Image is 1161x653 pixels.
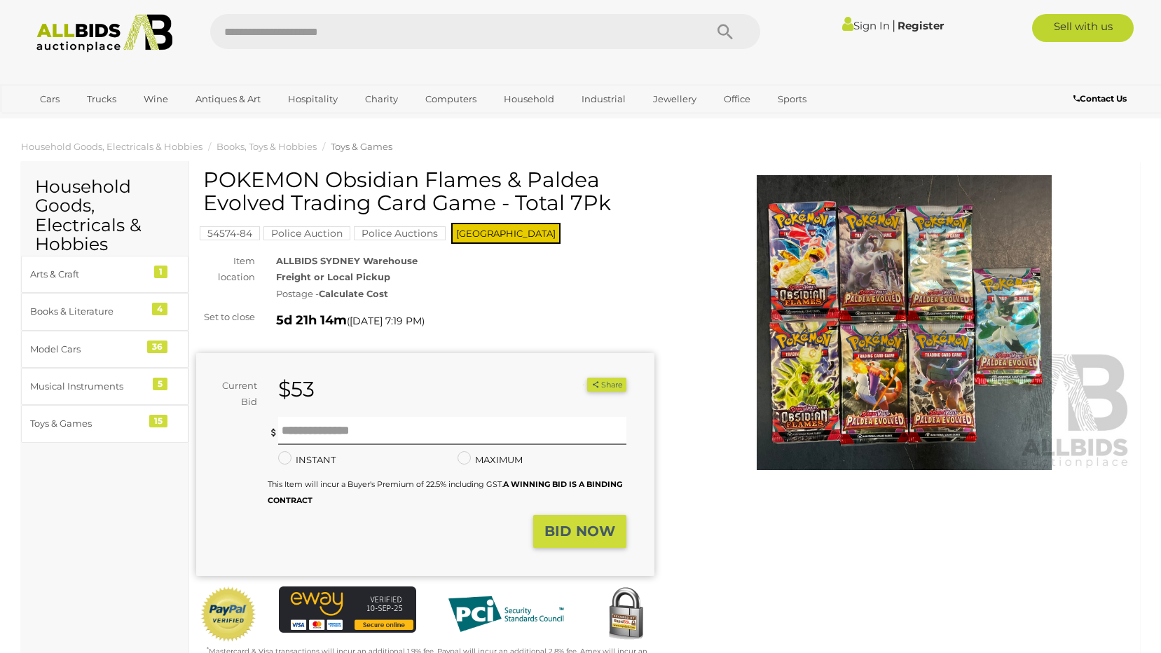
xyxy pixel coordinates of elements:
[21,293,188,330] a: Books & Literature 4
[1032,14,1134,42] a: Sell with us
[203,168,651,214] h1: POKEMON Obsidian Flames & Paldea Evolved Trading Card Game - Total 7Pk
[276,286,654,302] div: Postage -
[30,378,146,394] div: Musical Instruments
[587,378,626,392] button: Share
[29,14,181,53] img: Allbids.com.au
[892,18,895,33] span: |
[451,223,561,244] span: [GEOGRAPHIC_DATA]
[715,88,760,111] a: Office
[30,266,146,282] div: Arts & Craft
[268,479,622,505] small: This Item will incur a Buyer's Premium of 22.5% including GST.
[458,452,523,468] label: MAXIMUM
[571,378,585,392] li: Watch this item
[154,266,167,278] div: 1
[186,253,266,286] div: Item location
[31,111,149,134] a: [GEOGRAPHIC_DATA]
[842,19,890,32] a: Sign In
[21,141,202,152] a: Household Goods, Electricals & Hobbies
[276,312,347,328] strong: 5d 21h 14m
[186,309,266,325] div: Set to close
[356,88,407,111] a: Charity
[437,586,575,641] img: PCI DSS compliant
[1073,93,1127,104] b: Contact Us
[276,255,418,266] strong: ALLBIDS SYDNEY Warehouse
[495,88,563,111] a: Household
[769,88,816,111] a: Sports
[153,378,167,390] div: 5
[196,378,268,411] div: Current Bid
[135,88,177,111] a: Wine
[644,88,706,111] a: Jewellery
[78,88,125,111] a: Trucks
[263,226,350,240] mark: Police Auction
[544,523,615,539] strong: BID NOW
[263,228,350,239] a: Police Auction
[675,175,1134,470] img: POKEMON Obsidian Flames & Paldea Evolved Trading Card Game - Total 7Pk
[30,303,146,319] div: Books & Literature
[31,88,69,111] a: Cars
[572,88,635,111] a: Industrial
[21,331,188,368] a: Model Cars 36
[347,315,425,326] span: ( )
[278,452,336,468] label: INSTANT
[30,415,146,432] div: Toys & Games
[200,228,260,239] a: 54574-84
[354,226,446,240] mark: Police Auctions
[690,14,760,49] button: Search
[200,226,260,240] mark: 54574-84
[598,586,654,642] img: Secured by Rapid SSL
[279,586,416,632] img: eWAY Payment Gateway
[533,515,626,548] button: BID NOW
[898,19,944,32] a: Register
[278,376,315,402] strong: $53
[186,88,270,111] a: Antiques & Art
[21,256,188,293] a: Arts & Craft 1
[331,141,392,152] a: Toys & Games
[416,88,486,111] a: Computers
[21,368,188,405] a: Musical Instruments 5
[1073,91,1130,106] a: Contact Us
[147,341,167,353] div: 36
[35,177,174,254] h2: Household Goods, Electricals & Hobbies
[149,415,167,427] div: 15
[152,303,167,315] div: 4
[30,341,146,357] div: Model Cars
[276,271,390,282] strong: Freight or Local Pickup
[200,586,257,642] img: Official PayPal Seal
[354,228,446,239] a: Police Auctions
[217,141,317,152] a: Books, Toys & Hobbies
[350,315,422,327] span: [DATE] 7:19 PM
[319,288,388,299] strong: Calculate Cost
[21,405,188,442] a: Toys & Games 15
[279,88,347,111] a: Hospitality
